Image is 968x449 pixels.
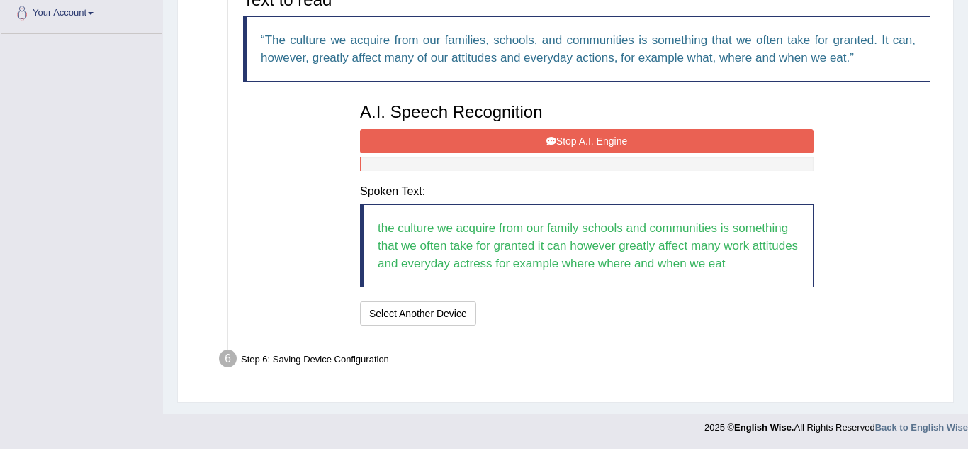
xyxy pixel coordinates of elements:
blockquote: the culture we acquire from our family schools and communities is something that we often take fo... [360,204,814,287]
q: The culture we acquire from our families, schools, and communities is something that we often tak... [261,33,916,65]
h4: Spoken Text: [360,185,814,198]
h3: A.I. Speech Recognition [360,103,814,121]
div: Step 6: Saving Device Configuration [213,345,947,377]
strong: English Wise. [734,422,794,433]
a: Back to English Wise [875,422,968,433]
div: 2025 © All Rights Reserved [704,414,968,434]
button: Select Another Device [360,301,476,326]
button: Stop A.I. Engine [360,129,814,153]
